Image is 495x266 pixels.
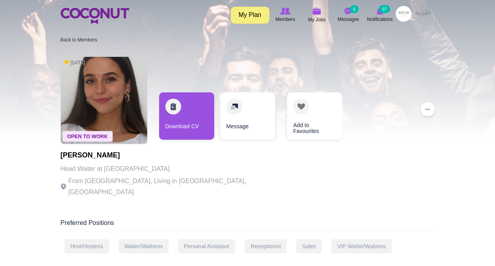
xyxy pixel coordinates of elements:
span: Messages [337,15,359,23]
div: Sales [296,239,322,253]
img: My Jobs [313,7,321,15]
div: Preferred Positions [61,219,435,231]
a: Download CV [159,92,214,140]
img: Notifications [376,7,383,15]
a: Messages Messages 6 [333,6,364,24]
button: ... [421,102,435,116]
a: Add to Favourites [287,92,342,140]
span: My Jobs [308,16,326,24]
div: Waiter/Waitress [119,239,169,253]
img: Browse Members [280,7,290,15]
div: Receptionist [245,239,287,253]
p: From [GEOGRAPHIC_DATA], Living in [GEOGRAPHIC_DATA], [GEOGRAPHIC_DATA] [61,176,277,198]
img: Messages [345,7,352,15]
a: Back to Members [61,37,97,43]
a: My Plan [231,7,269,24]
a: العربية [412,6,435,22]
div: Personal Assistant [178,239,235,253]
span: Open To Work [63,131,113,142]
div: VIP Waiter/Waitress [331,239,392,253]
span: [DATE] [65,59,85,66]
div: 1 / 3 [159,92,214,144]
span: Members [275,15,295,23]
h1: [PERSON_NAME] [61,152,277,159]
a: Message [220,92,275,140]
div: Host/Hostess [65,239,109,253]
img: Home [61,8,129,24]
small: 6 [350,5,358,13]
span: Notifications [367,15,393,23]
div: 2 / 3 [220,92,275,144]
a: Notifications Notifications 97 [364,6,396,24]
div: 3 / 3 [281,92,336,144]
p: Head Waiter at [GEOGRAPHIC_DATA] [61,163,277,174]
small: 97 [379,5,390,13]
a: Browse Members Members [270,6,301,24]
a: My Jobs My Jobs [301,6,333,24]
